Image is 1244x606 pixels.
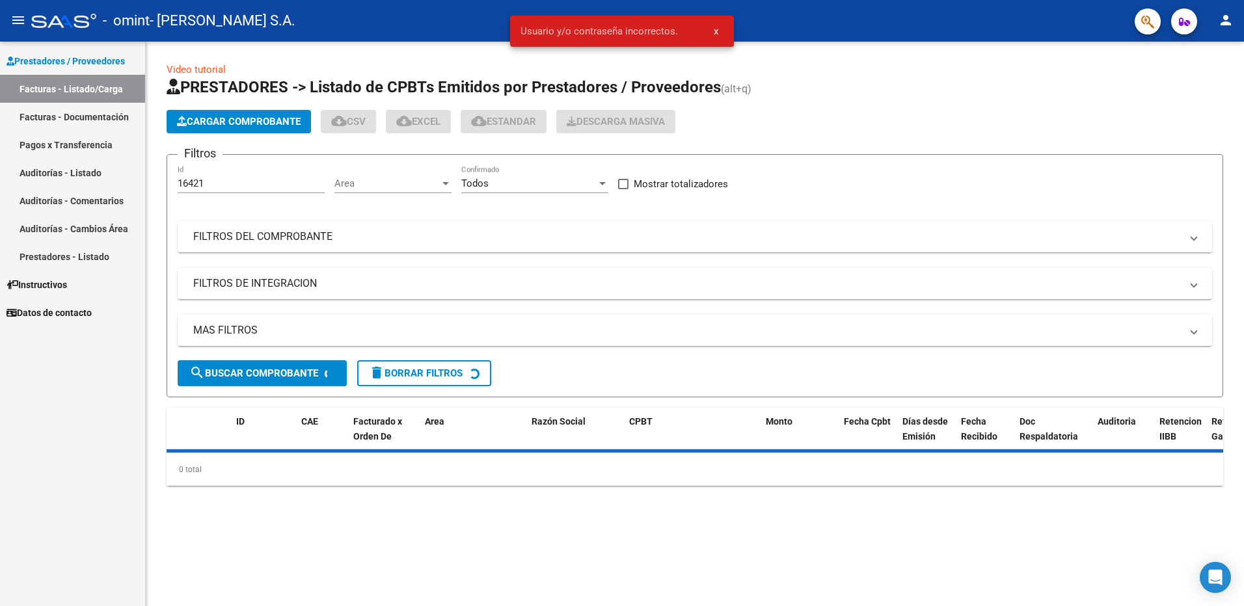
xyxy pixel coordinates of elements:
[193,230,1181,244] mat-panel-title: FILTROS DEL COMPROBANTE
[461,110,547,133] button: Estandar
[1098,416,1136,427] span: Auditoria
[103,7,150,35] span: - omint
[331,116,366,127] span: CSV
[150,7,295,35] span: - [PERSON_NAME] S.A.
[178,360,347,386] button: Buscar Comprobante
[231,408,296,465] datatable-header-cell: ID
[7,54,125,68] span: Prestadores / Proveedores
[193,323,1181,337] mat-panel-title: MAS FILTROS
[357,360,491,386] button: Borrar Filtros
[556,110,675,133] app-download-masive: Descarga masiva de comprobantes (adjuntos)
[178,268,1212,299] mat-expansion-panel-header: FILTROS DE INTEGRACION
[567,116,665,127] span: Descarga Masiva
[634,176,728,192] span: Mostrar totalizadores
[461,178,489,189] span: Todos
[369,365,385,380] mat-icon: delete
[624,408,761,465] datatable-header-cell: CPBT
[353,416,402,441] span: Facturado x Orden De
[167,78,721,96] span: PRESTADORES -> Listado de CPBTs Emitidos por Prestadores / Proveedores
[521,25,678,38] span: Usuario y/o contraseña incorrectos.
[961,416,997,441] span: Fecha Recibido
[714,25,718,37] span: x
[7,306,92,320] span: Datos de contacto
[844,416,891,427] span: Fecha Cpbt
[1092,408,1154,465] datatable-header-cell: Auditoria
[369,367,463,379] span: Borrar Filtros
[321,110,376,133] button: CSV
[425,416,444,427] span: Area
[420,408,507,465] datatable-header-cell: Area
[526,408,624,465] datatable-header-cell: Razón Social
[902,416,948,441] span: Días desde Emisión
[721,83,751,95] span: (alt+q)
[348,408,420,465] datatable-header-cell: Facturado x Orden De
[471,113,487,129] mat-icon: cloud_download
[236,416,245,427] span: ID
[301,416,318,427] span: CAE
[334,178,440,189] span: Area
[766,416,792,427] span: Monto
[10,12,26,28] mat-icon: menu
[1014,408,1092,465] datatable-header-cell: Doc Respaldatoria
[331,113,347,129] mat-icon: cloud_download
[178,144,223,163] h3: Filtros
[1020,416,1078,441] span: Doc Respaldatoria
[396,113,412,129] mat-icon: cloud_download
[471,116,536,127] span: Estandar
[189,367,318,379] span: Buscar Comprobante
[7,278,67,292] span: Instructivos
[386,110,451,133] button: EXCEL
[897,408,956,465] datatable-header-cell: Días desde Emisión
[1218,12,1234,28] mat-icon: person
[1200,562,1231,593] div: Open Intercom Messenger
[396,116,440,127] span: EXCEL
[629,416,653,427] span: CPBT
[556,110,675,133] button: Descarga Masiva
[296,408,348,465] datatable-header-cell: CAE
[167,453,1223,486] div: 0 total
[839,408,897,465] datatable-header-cell: Fecha Cpbt
[178,221,1212,252] mat-expansion-panel-header: FILTROS DEL COMPROBANTE
[761,408,839,465] datatable-header-cell: Monto
[193,276,1181,291] mat-panel-title: FILTROS DE INTEGRACION
[189,365,205,380] mat-icon: search
[532,416,586,427] span: Razón Social
[1159,416,1202,441] span: Retencion IIBB
[167,64,226,75] a: Video tutorial
[167,110,311,133] button: Cargar Comprobante
[177,116,301,127] span: Cargar Comprobante
[1154,408,1206,465] datatable-header-cell: Retencion IIBB
[956,408,1014,465] datatable-header-cell: Fecha Recibido
[703,20,729,43] button: x
[178,315,1212,346] mat-expansion-panel-header: MAS FILTROS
